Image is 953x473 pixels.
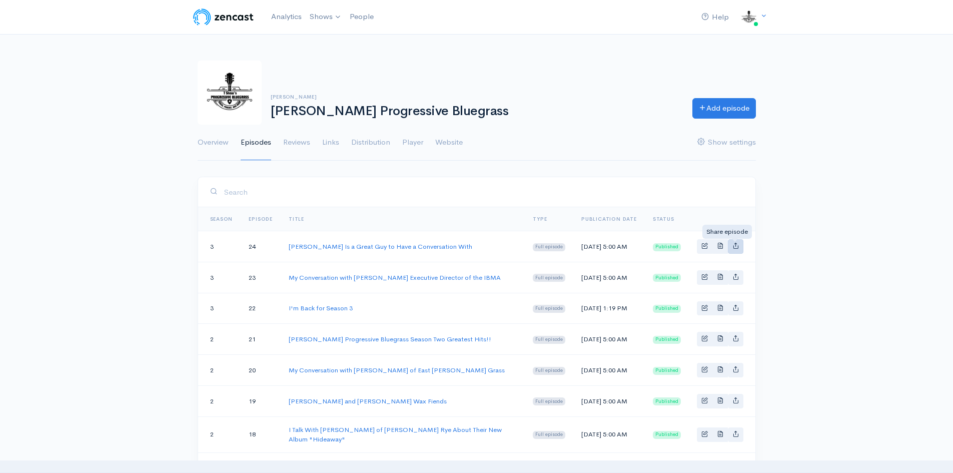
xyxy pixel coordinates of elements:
[351,125,390,161] a: Distribution
[322,125,339,161] a: Links
[249,216,273,222] a: Episode
[241,231,281,262] td: 24
[271,94,680,100] h6: [PERSON_NAME]
[289,304,353,312] a: I'm Back for Season 3
[533,274,565,282] span: Full episode
[192,7,255,27] img: ZenCast Logo
[198,231,241,262] td: 3
[224,182,743,202] input: Search
[573,355,645,386] td: [DATE] 5:00 AM
[267,6,306,28] a: Analytics
[739,7,759,27] img: ...
[241,262,281,293] td: 23
[653,216,674,222] span: Status
[697,270,743,285] div: Basic example
[435,125,463,161] a: Website
[289,425,502,444] a: I Talk With [PERSON_NAME] of [PERSON_NAME] Rye About Their New Album "Hideaway"
[653,274,681,282] span: Published
[241,324,281,355] td: 21
[289,242,472,251] a: [PERSON_NAME] Is a Great Guy to Have a Conversation With
[283,125,310,161] a: Reviews
[241,293,281,324] td: 22
[573,324,645,355] td: [DATE] 5:00 AM
[653,336,681,344] span: Published
[581,216,637,222] a: Publication date
[533,216,547,222] a: Type
[697,363,743,377] div: Basic example
[653,397,681,405] span: Published
[402,125,423,161] a: Player
[241,416,281,452] td: 18
[533,431,565,439] span: Full episode
[697,427,743,442] div: Basic example
[653,431,681,439] span: Published
[241,125,271,161] a: Episodes
[346,6,378,28] a: People
[306,6,346,28] a: Shows
[653,367,681,375] span: Published
[289,397,447,405] a: [PERSON_NAME] and [PERSON_NAME] Wax Fiends
[289,366,505,374] a: My Conversation with [PERSON_NAME] of East [PERSON_NAME] Grass
[271,104,680,119] h1: [PERSON_NAME] Progressive Bluegrass
[198,324,241,355] td: 2
[241,355,281,386] td: 20
[573,416,645,452] td: [DATE] 5:00 AM
[289,273,501,282] a: My Conversation with [PERSON_NAME] Executive Director of the IBMA
[697,7,733,28] a: Help
[533,243,565,251] span: Full episode
[198,262,241,293] td: 3
[289,216,304,222] a: Title
[198,355,241,386] td: 2
[697,125,756,161] a: Show settings
[533,305,565,313] span: Full episode
[573,262,645,293] td: [DATE] 5:00 AM
[198,416,241,452] td: 2
[198,293,241,324] td: 3
[289,335,491,343] a: [PERSON_NAME] Progressive Bluegrass Season Two Greatest Hits!!
[697,301,743,316] div: Basic example
[573,385,645,416] td: [DATE] 5:00 AM
[697,239,743,254] div: Basic example
[198,385,241,416] td: 2
[198,125,229,161] a: Overview
[573,231,645,262] td: [DATE] 5:00 AM
[653,305,681,313] span: Published
[573,293,645,324] td: [DATE] 1:19 PM
[533,367,565,375] span: Full episode
[653,243,681,251] span: Published
[533,397,565,405] span: Full episode
[210,216,233,222] a: Season
[697,394,743,408] div: Basic example
[241,385,281,416] td: 19
[697,332,743,346] div: Basic example
[692,98,756,119] a: Add episode
[533,336,565,344] span: Full episode
[702,225,752,239] div: Share episode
